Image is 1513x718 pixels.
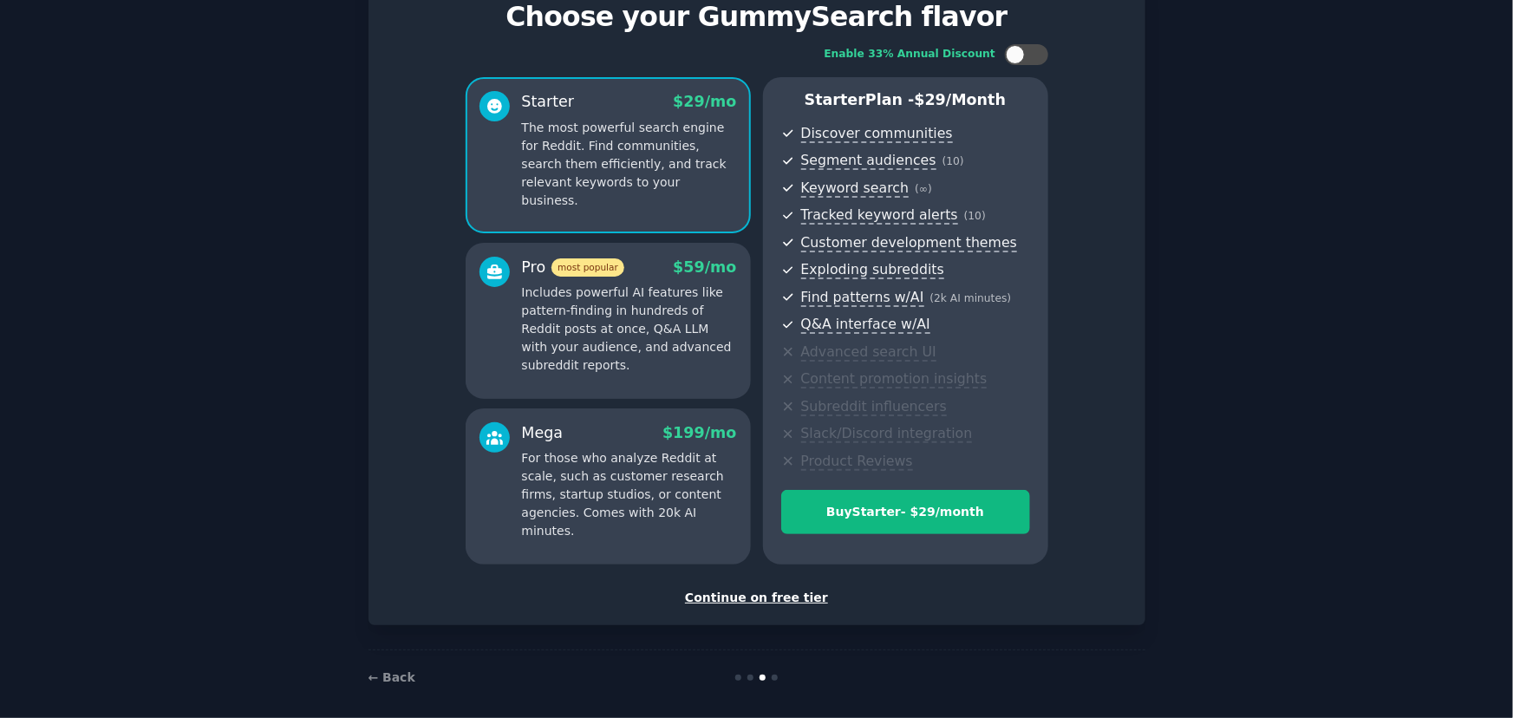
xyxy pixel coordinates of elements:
span: $ 59 /mo [673,258,736,276]
div: Mega [522,422,564,444]
span: $ 29 /month [915,91,1007,108]
span: Customer development themes [801,234,1018,252]
span: $ 199 /mo [662,424,736,441]
span: Exploding subreddits [801,261,944,279]
span: ( 2k AI minutes ) [930,292,1012,304]
span: Keyword search [801,179,910,198]
p: Choose your GummySearch flavor [387,2,1127,32]
p: Starter Plan - [781,89,1030,111]
span: ( 10 ) [964,210,986,222]
span: Tracked keyword alerts [801,206,958,225]
span: Q&A interface w/AI [801,316,930,334]
span: Product Reviews [801,453,913,471]
span: Slack/Discord integration [801,425,973,443]
button: BuyStarter- $29/month [781,490,1030,534]
span: Advanced search UI [801,343,936,362]
div: Buy Starter - $ 29 /month [782,503,1029,521]
a: ← Back [368,670,415,684]
p: Includes powerful AI features like pattern-finding in hundreds of Reddit posts at once, Q&A LLM w... [522,284,737,375]
div: Enable 33% Annual Discount [825,47,996,62]
span: most popular [551,258,624,277]
span: $ 29 /mo [673,93,736,110]
span: ( 10 ) [942,155,964,167]
span: Segment audiences [801,152,936,170]
span: Discover communities [801,125,953,143]
span: Find patterns w/AI [801,289,924,307]
div: Pro [522,257,624,278]
span: Content promotion insights [801,370,988,388]
span: Subreddit influencers [801,398,947,416]
div: Continue on free tier [387,589,1127,607]
span: ( ∞ ) [915,183,932,195]
div: Starter [522,91,575,113]
p: The most powerful search engine for Reddit. Find communities, search them efficiently, and track ... [522,119,737,210]
p: For those who analyze Reddit at scale, such as customer research firms, startup studios, or conte... [522,449,737,540]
